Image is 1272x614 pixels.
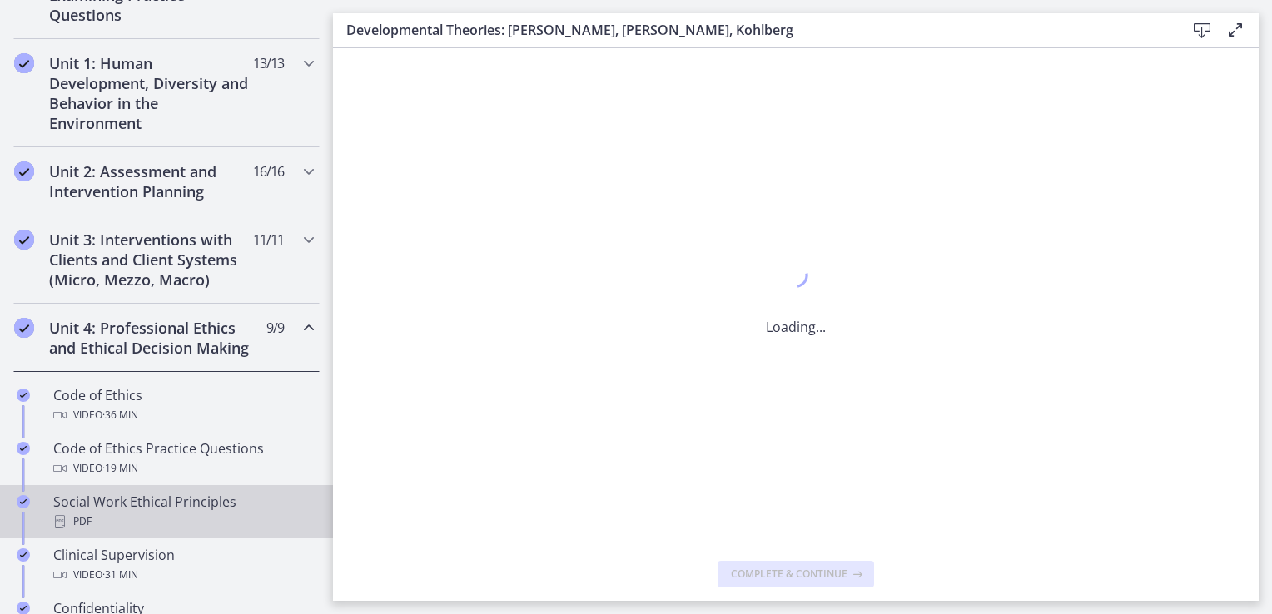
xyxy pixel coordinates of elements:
[253,161,284,181] span: 16 / 16
[49,53,252,133] h2: Unit 1: Human Development, Diversity and Behavior in the Environment
[17,495,30,508] i: Completed
[102,565,138,585] span: · 31 min
[53,545,313,585] div: Clinical Supervision
[53,512,313,532] div: PDF
[766,317,826,337] p: Loading...
[53,405,313,425] div: Video
[346,20,1159,40] h3: Developmental Theories: [PERSON_NAME], [PERSON_NAME], Kohlberg
[53,438,313,478] div: Code of Ethics Practice Questions
[49,318,252,358] h2: Unit 4: Professional Ethics and Ethical Decision Making
[253,230,284,250] span: 11 / 11
[17,389,30,402] i: Completed
[766,259,826,297] div: 1
[53,458,313,478] div: Video
[17,548,30,562] i: Completed
[102,405,138,425] span: · 36 min
[53,565,313,585] div: Video
[731,567,847,581] span: Complete & continue
[266,318,284,338] span: 9 / 9
[14,318,34,338] i: Completed
[14,161,34,181] i: Completed
[53,492,313,532] div: Social Work Ethical Principles
[49,230,252,290] h2: Unit 3: Interventions with Clients and Client Systems (Micro, Mezzo, Macro)
[49,161,252,201] h2: Unit 2: Assessment and Intervention Planning
[102,458,138,478] span: · 19 min
[718,561,874,587] button: Complete & continue
[53,385,313,425] div: Code of Ethics
[14,53,34,73] i: Completed
[253,53,284,73] span: 13 / 13
[17,442,30,455] i: Completed
[14,230,34,250] i: Completed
